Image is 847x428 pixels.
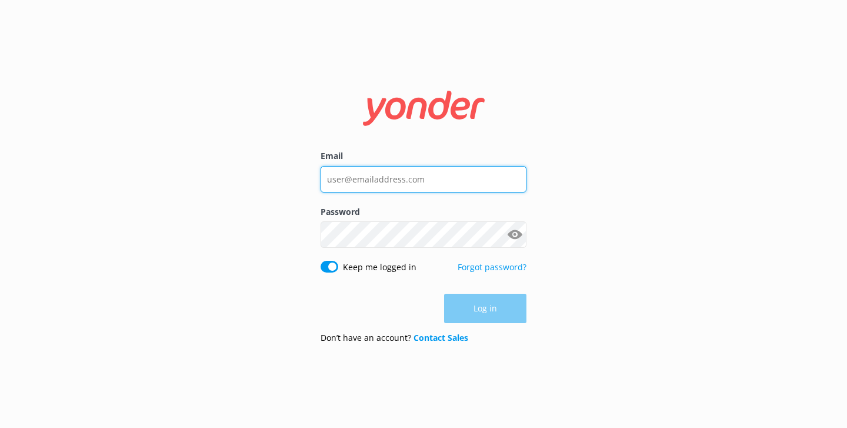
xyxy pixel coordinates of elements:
a: Contact Sales [414,332,468,343]
label: Keep me logged in [343,261,416,274]
label: Email [321,150,526,162]
p: Don’t have an account? [321,331,468,344]
label: Password [321,205,526,218]
input: user@emailaddress.com [321,166,526,193]
button: Show password [503,223,526,247]
a: Forgot password? [458,261,526,273]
